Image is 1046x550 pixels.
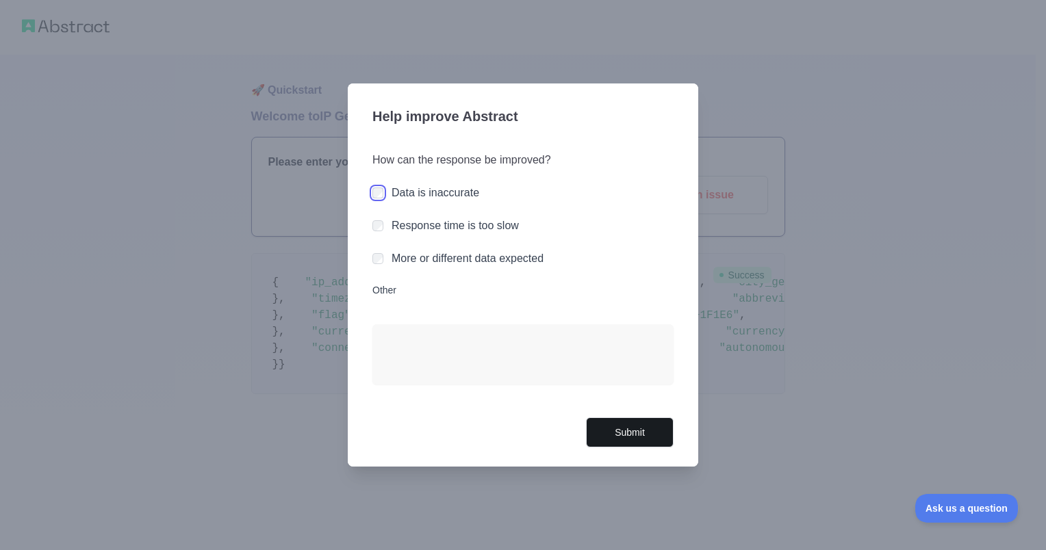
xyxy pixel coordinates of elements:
label: Data is inaccurate [392,187,479,198]
label: More or different data expected [392,252,544,264]
h3: Help improve Abstract [372,100,674,135]
iframe: Toggle Customer Support [915,494,1019,523]
label: Other [372,283,674,297]
label: Response time is too slow [392,220,519,231]
button: Submit [586,417,674,448]
h3: How can the response be improved? [372,152,674,168]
